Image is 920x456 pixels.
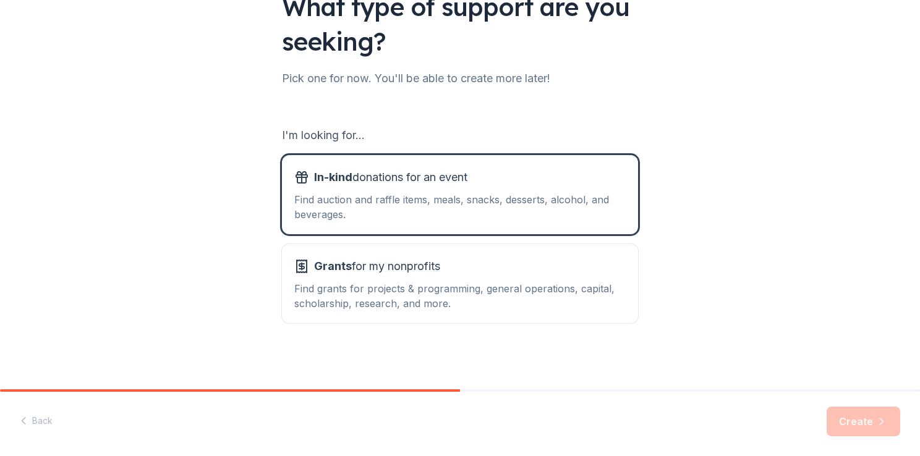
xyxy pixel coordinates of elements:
[282,69,638,88] div: Pick one for now. You'll be able to create more later!
[314,167,467,187] span: donations for an event
[282,244,638,323] button: Grantsfor my nonprofitsFind grants for projects & programming, general operations, capital, schol...
[294,281,626,311] div: Find grants for projects & programming, general operations, capital, scholarship, research, and m...
[314,260,352,272] span: Grants
[314,171,352,184] span: In-kind
[294,192,626,222] div: Find auction and raffle items, meals, snacks, desserts, alcohol, and beverages.
[282,125,638,145] div: I'm looking for...
[314,256,440,276] span: for my nonprofits
[282,155,638,234] button: In-kinddonations for an eventFind auction and raffle items, meals, snacks, desserts, alcohol, and...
